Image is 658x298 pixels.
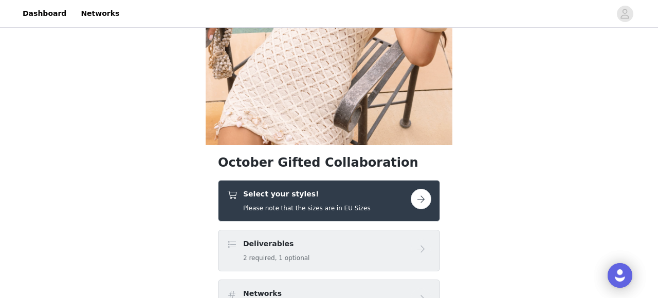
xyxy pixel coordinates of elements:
[608,263,632,288] div: Open Intercom Messenger
[243,189,371,200] h4: Select your styles!
[16,2,72,25] a: Dashboard
[243,253,309,263] h5: 2 required, 1 optional
[218,230,440,271] div: Deliverables
[620,6,630,22] div: avatar
[218,153,440,172] h1: October Gifted Collaboration
[243,239,309,249] h4: Deliverables
[75,2,125,25] a: Networks
[218,180,440,222] div: Select your styles!
[243,204,371,213] h5: Please note that the sizes are in EU Sizes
